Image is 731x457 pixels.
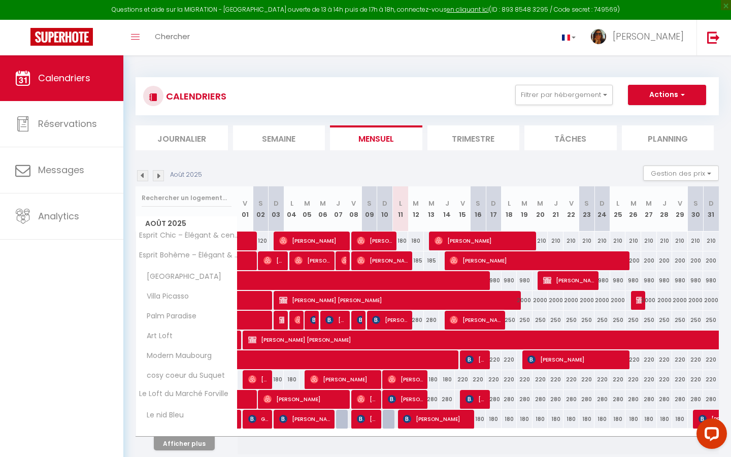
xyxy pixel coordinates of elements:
[672,370,688,389] div: 220
[517,410,533,429] div: 180
[470,186,486,232] th: 16
[678,199,682,208] abbr: V
[646,199,652,208] abbr: M
[147,20,197,55] a: Chercher
[413,199,419,208] abbr: M
[610,232,626,250] div: 210
[548,232,563,250] div: 210
[238,186,253,232] th: 01
[641,350,657,369] div: 220
[424,370,440,389] div: 180
[439,186,455,232] th: 14
[502,186,517,232] th: 18
[688,186,704,232] th: 30
[579,186,595,232] th: 23
[543,271,595,290] span: [PERSON_NAME] Propriétaire
[709,199,714,208] abbr: D
[636,290,641,310] span: [PERSON_NAME]
[408,186,424,232] th: 12
[672,410,688,429] div: 180
[569,199,574,208] abbr: V
[450,251,628,270] span: [PERSON_NAME]
[486,370,502,389] div: 220
[136,216,237,231] span: Août 2025
[610,410,626,429] div: 180
[657,390,673,409] div: 280
[672,271,688,290] div: 980
[563,311,579,330] div: 250
[357,310,362,330] span: [PERSON_NAME]
[388,370,424,389] span: [PERSON_NAME]
[563,390,579,409] div: 280
[672,232,688,250] div: 210
[491,199,496,208] abbr: D
[392,186,408,232] th: 11
[450,310,502,330] span: [PERSON_NAME]
[707,31,720,44] img: logout
[641,291,657,310] div: 2000
[613,30,684,43] span: [PERSON_NAME]
[703,232,719,250] div: 210
[703,186,719,232] th: 31
[625,232,641,250] div: 210
[279,231,347,250] span: [PERSON_NAME]
[594,232,610,250] div: 210
[263,251,284,270] span: [PERSON_NAME]
[688,370,704,389] div: 220
[346,186,362,232] th: 08
[600,199,605,208] abbr: D
[583,20,696,55] a: ... [PERSON_NAME]
[563,410,579,429] div: 180
[304,199,310,208] abbr: M
[470,410,486,429] div: 180
[594,186,610,232] th: 24
[610,291,626,310] div: 2000
[439,390,455,409] div: 280
[610,311,626,330] div: 250
[579,311,595,330] div: 250
[625,311,641,330] div: 250
[625,186,641,232] th: 26
[502,390,517,409] div: 280
[310,370,378,389] span: [PERSON_NAME]
[548,311,563,330] div: 250
[253,186,269,232] th: 02
[269,186,284,232] th: 03
[290,199,293,208] abbr: L
[508,199,511,208] abbr: L
[269,370,284,389] div: 180
[300,186,315,232] th: 05
[357,231,393,250] span: [PERSON_NAME]
[579,410,595,429] div: 180
[672,390,688,409] div: 280
[336,199,340,208] abbr: J
[515,85,613,105] button: Filtrer par hébergement
[476,199,480,208] abbr: S
[330,125,422,150] li: Mensuel
[703,291,719,310] div: 2000
[657,271,673,290] div: 980
[584,199,589,208] abbr: S
[657,186,673,232] th: 28
[641,271,657,290] div: 980
[233,125,325,150] li: Semaine
[579,291,595,310] div: 2000
[357,251,409,270] span: [PERSON_NAME]
[579,390,595,409] div: 280
[486,390,502,409] div: 280
[688,414,731,457] iframe: LiveChat chat widget
[502,410,517,429] div: 180
[688,232,704,250] div: 210
[591,29,606,44] img: ...
[142,189,231,207] input: Rechercher un logement...
[657,410,673,429] div: 180
[138,251,239,259] span: Esprit Bohème – Élégant & central près du Palais
[315,186,330,232] th: 06
[466,350,486,369] span: [PERSON_NAME]
[351,199,356,208] abbr: V
[138,350,214,362] span: Modern Maubourg
[138,232,239,239] span: Esprit Chic – Élégant & central près du [GEOGRAPHIC_DATA]
[330,186,346,232] th: 07
[294,251,331,270] span: [PERSON_NAME]
[408,311,424,330] div: 280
